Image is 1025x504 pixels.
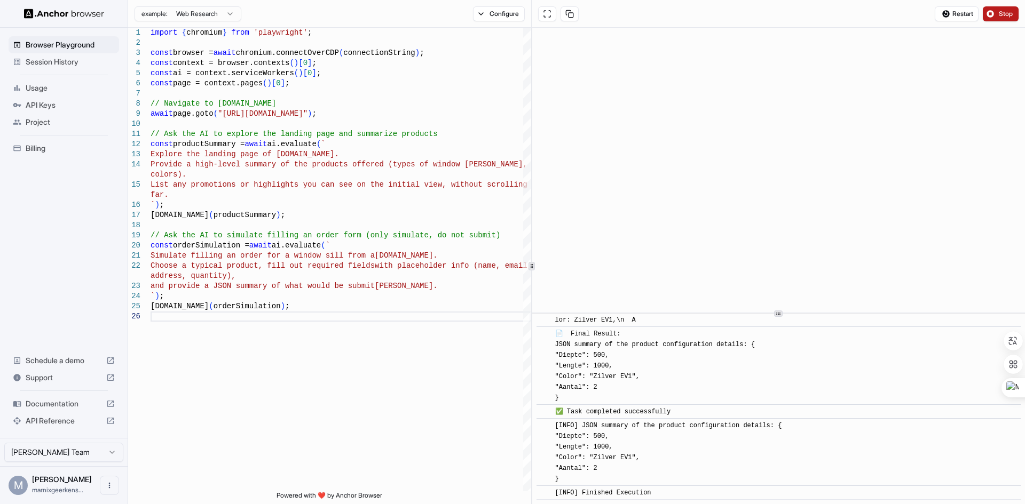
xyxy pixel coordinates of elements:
span: [INFO] Finished Execution [555,489,651,497]
span: Schedule a demo [26,355,102,366]
div: Browser Playground [9,36,119,53]
span: const [151,49,173,57]
span: ] [312,69,316,77]
span: 📄 Final Result: JSON summary of the product configuration details: { "Diepte": 500, "Lengte": 100... [555,330,755,402]
span: Stop [999,10,1014,18]
span: Provide a high-level summary of the products offer [151,160,375,169]
span: ) [155,292,159,300]
div: 10 [128,119,140,129]
span: ( [339,49,343,57]
span: marnixgeerkens@gmail.com [32,486,83,494]
div: 8 [128,99,140,109]
span: connectionString [343,49,415,57]
span: ` [326,241,330,250]
div: 26 [128,311,140,322]
button: Stop [983,6,1019,21]
span: Session History [26,57,115,67]
span: orderSimulation [214,302,281,310]
span: Usage [26,83,115,93]
span: } [222,28,226,37]
span: ` [321,140,325,148]
div: 15 [128,180,140,190]
span: productSummary [214,211,277,219]
span: ) [155,201,159,209]
span: await [151,109,173,118]
div: 14 [128,159,140,170]
span: ) [415,49,420,57]
div: Billing [9,140,119,157]
img: Anchor Logo [24,9,104,19]
span: ; [317,69,321,77]
span: import [151,28,177,37]
div: 22 [128,261,140,271]
span: page = context.pages [173,79,263,87]
div: 13 [128,149,140,159]
span: API Reference [26,415,102,426]
span: Powered with ❤️ by Anchor Browser [277,491,382,504]
span: with placeholder info (name, email, [375,261,532,270]
div: API Keys [9,97,119,114]
span: ​ [542,487,547,498]
span: await [249,241,272,250]
span: Documentation [26,398,102,409]
span: const [151,79,173,87]
span: [ [298,59,303,67]
button: Open in full screen [538,6,556,21]
span: List any promotions or highlights you can see on t [151,180,375,189]
div: 7 [128,89,140,99]
div: Support [9,369,119,386]
span: chromium.connectOverCDP [236,49,339,57]
span: ) [276,211,280,219]
span: ( [289,59,294,67]
div: 9 [128,109,140,119]
span: address, quantity), [151,271,236,280]
div: 25 [128,301,140,311]
span: ; [312,109,316,118]
span: [DOMAIN_NAME] [151,211,209,219]
div: 18 [128,220,140,230]
span: productSummary = [173,140,245,148]
span: orderSimulation = [173,241,249,250]
span: [ [272,79,276,87]
span: [PERSON_NAME]. [375,282,438,290]
div: Session History [9,53,119,70]
span: ( [321,241,325,250]
span: 0 [307,69,312,77]
span: ) [281,302,285,310]
span: ; [285,302,289,310]
div: Schedule a demo [9,352,119,369]
span: [DOMAIN_NAME] [151,302,209,310]
span: colors). [151,170,186,179]
span: ; [160,201,164,209]
span: Choose a typical product, fill out required fields [151,261,375,270]
span: ) [267,79,271,87]
div: 17 [128,210,140,220]
span: he initial view, without scrolling too [375,180,545,189]
span: 'playwright' [254,28,307,37]
span: ​ [542,406,547,417]
span: from [231,28,249,37]
span: Restart [952,10,973,18]
span: const [151,140,173,148]
button: Restart [935,6,979,21]
span: ) [307,109,312,118]
span: ai = context.serviceWorkers [173,69,294,77]
div: 4 [128,58,140,68]
span: API Keys [26,100,115,110]
span: Billing [26,143,115,154]
span: Support [26,372,102,383]
div: 2 [128,38,140,48]
span: 0 [303,59,307,67]
div: Usage [9,79,119,97]
span: ( [209,211,213,219]
span: ai.evaluate [272,241,321,250]
span: ; [307,28,312,37]
div: 20 [128,241,140,251]
span: page.goto [173,109,214,118]
span: example: [141,10,168,18]
span: ) [294,59,298,67]
span: ( [263,79,267,87]
div: Documentation [9,395,119,412]
span: browser = [173,49,214,57]
div: 16 [128,200,140,210]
